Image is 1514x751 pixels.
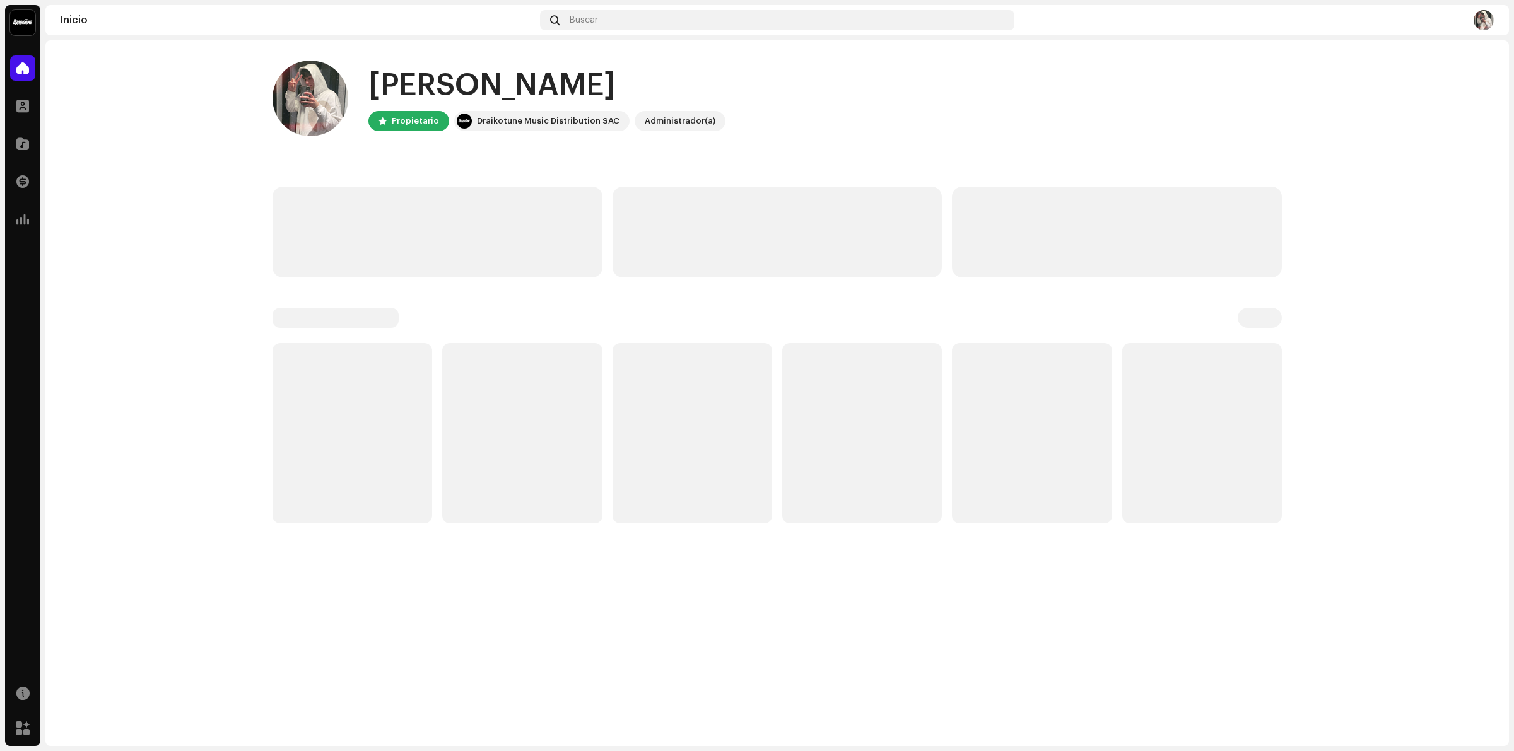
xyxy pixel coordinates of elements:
[457,114,472,129] img: 10370c6a-d0e2-4592-b8a2-38f444b0ca44
[10,10,35,35] img: 10370c6a-d0e2-4592-b8a2-38f444b0ca44
[392,114,439,129] div: Propietario
[273,61,348,136] img: 6d691742-94c2-418a-a6e6-df06c212a6d5
[368,66,725,106] div: [PERSON_NAME]
[477,114,619,129] div: Draikotune Music Distribution SAC
[61,15,535,25] div: Inicio
[645,114,715,129] div: Administrador(a)
[570,15,598,25] span: Buscar
[1474,10,1494,30] img: 6d691742-94c2-418a-a6e6-df06c212a6d5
